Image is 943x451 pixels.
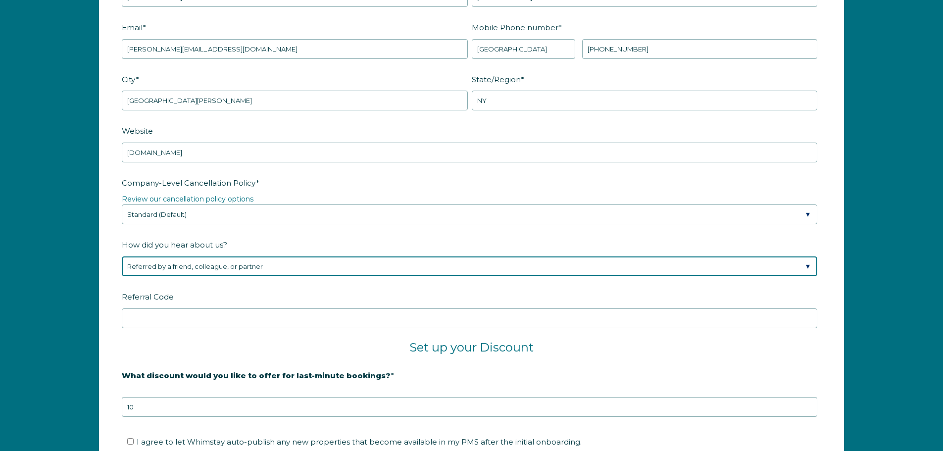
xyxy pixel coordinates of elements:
span: Set up your Discount [409,340,534,354]
span: Website [122,123,153,139]
a: Review our cancellation policy options [122,195,253,203]
span: How did you hear about us? [122,237,227,252]
input: I agree to let Whimstay auto-publish any new properties that become available in my PMS after the... [127,438,134,445]
span: Email [122,20,143,35]
span: State/Region [472,72,521,87]
span: Mobile Phone number [472,20,558,35]
span: I agree to let Whimstay auto-publish any new properties that become available in my PMS after the... [137,437,582,447]
span: Referral Code [122,289,174,304]
span: Company-Level Cancellation Policy [122,175,256,191]
strong: What discount would you like to offer for last-minute bookings? [122,371,391,380]
span: City [122,72,136,87]
strong: 20% is recommended, minimum of 10% [122,387,277,396]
